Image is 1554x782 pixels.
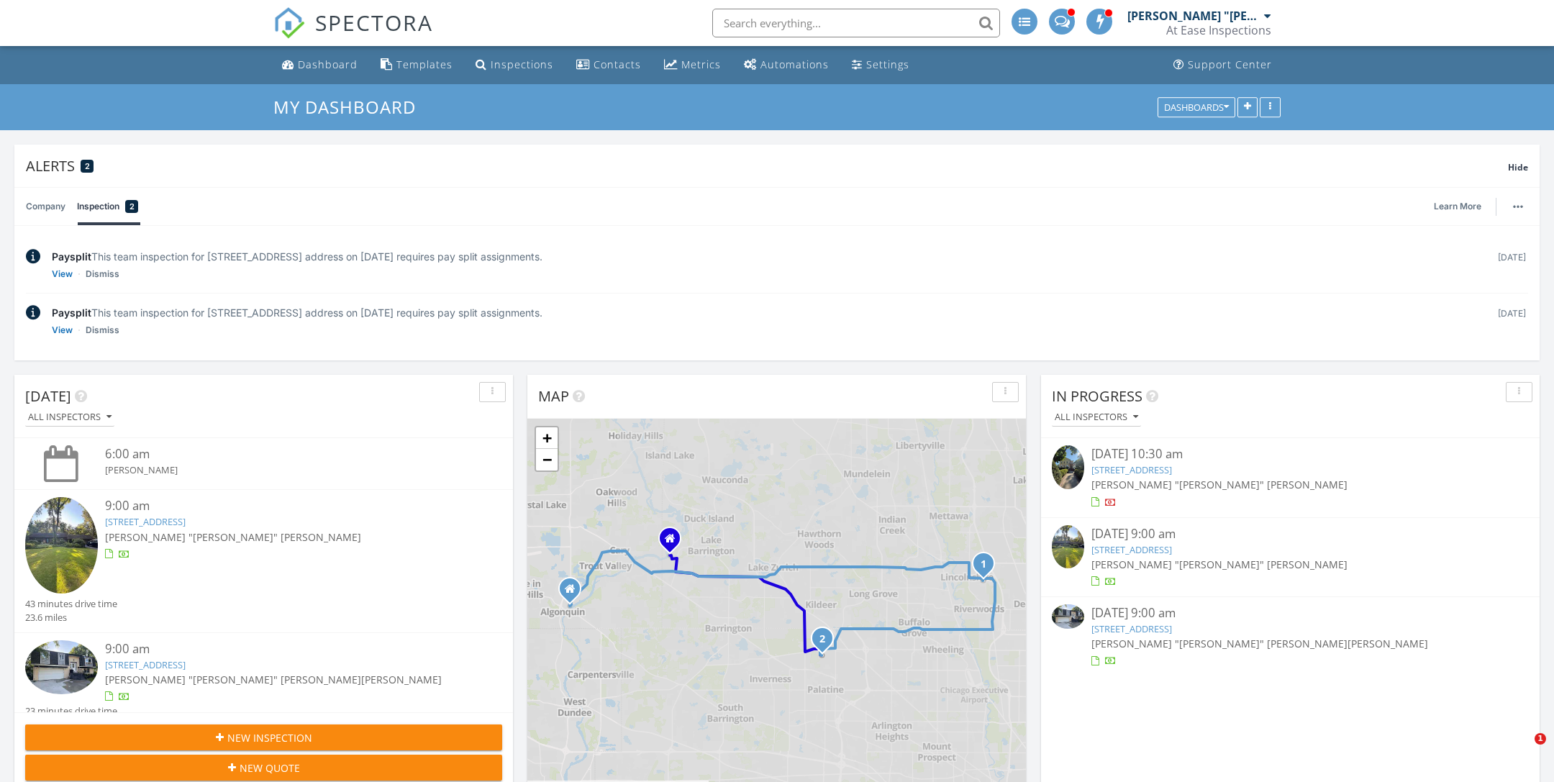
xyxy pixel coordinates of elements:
[670,538,678,547] div: 28624 W Chamberlain Dr, Barrington IL 60010
[85,161,90,171] span: 2
[1091,478,1348,491] span: [PERSON_NAME] "[PERSON_NAME]" [PERSON_NAME]
[470,52,559,78] a: Inspections
[981,560,986,570] i: 1
[25,408,114,427] button: All Inspectors
[1505,733,1540,768] iframe: Intercom live chat
[1496,249,1528,281] div: [DATE]
[536,449,558,470] a: Zoom out
[25,755,502,781] button: New Quote
[1496,305,1528,337] div: [DATE]
[273,19,433,50] a: SPECTORA
[1127,9,1260,23] div: [PERSON_NAME] "[PERSON_NAME]" [PERSON_NAME]
[760,58,829,71] div: Automations
[227,730,312,745] span: New Inspection
[25,497,502,624] a: 9:00 am [STREET_ADDRESS] [PERSON_NAME] "[PERSON_NAME]" [PERSON_NAME] 43 minutes drive time 23.6 m...
[1052,386,1142,406] span: In Progress
[1535,733,1546,745] span: 1
[491,58,553,71] div: Inspections
[681,58,721,71] div: Metrics
[536,427,558,449] a: Zoom in
[538,386,569,406] span: Map
[25,611,117,624] div: 23.6 miles
[738,52,835,78] a: Automations (Advanced)
[25,597,117,611] div: 43 minutes drive time
[1091,463,1172,476] a: [STREET_ADDRESS]
[25,640,502,732] a: 9:00 am [STREET_ADDRESS] [PERSON_NAME] "[PERSON_NAME]" [PERSON_NAME][PERSON_NAME] 23 minutes driv...
[1091,637,1348,650] span: [PERSON_NAME] "[PERSON_NAME]" [PERSON_NAME]
[1091,445,1489,463] div: [DATE] 10:30 am
[1052,445,1084,488] img: 9309197%2Fcover_photos%2FOLfWWYEcnT65rDiTHPT8%2Fsmall.jpg
[375,52,458,78] a: Templates
[1434,199,1490,214] a: Learn More
[86,323,119,337] a: Dismiss
[1091,543,1172,556] a: [STREET_ADDRESS]
[129,199,135,214] span: 2
[1168,52,1278,78] a: Support Center
[570,588,578,597] div: 519 North Harrison St, Algonquin IL 60102
[315,7,433,37] span: SPECTORA
[25,386,71,406] span: [DATE]
[1513,205,1523,208] img: ellipsis-632cfdd7c38ec3a7d453.svg
[658,52,727,78] a: Metrics
[594,58,641,71] div: Contacts
[105,445,463,463] div: 6:00 am
[52,305,1484,320] div: This team inspection for [STREET_ADDRESS] address on [DATE] requires pay split assignments.
[1052,604,1084,629] img: 9362486%2Freports%2Fb378ccbb-102b-48e3-a9a7-f010e2dea87a%2Fcover_photos%2Fvm1ysVNwjMMAvgJEArP5%2F...
[52,306,91,319] span: Paysplit
[1166,23,1271,37] div: At Ease Inspections
[52,250,91,263] span: Paysplit
[25,497,98,594] img: 9363082%2Fcover_photos%2FYyorNi6PfE9nBzyIxIbV%2Fsmall.jpg
[1164,102,1229,112] div: Dashboards
[712,9,1000,37] input: Search everything...
[273,7,305,39] img: The Best Home Inspection Software - Spectora
[26,188,65,225] a: Company
[983,563,992,572] div: 1919 Thornwood Ln, Riverwoods, IL 60015
[52,249,1484,264] div: This team inspection for [STREET_ADDRESS] address on [DATE] requires pay split assignments.
[866,58,909,71] div: Settings
[26,156,1508,176] div: Alerts
[276,52,363,78] a: Dashboard
[1091,525,1489,543] div: [DATE] 9:00 am
[25,704,117,718] div: 23 minutes drive time
[1508,161,1528,173] span: Hide
[52,323,73,337] a: View
[25,724,502,750] button: New Inspection
[1348,637,1428,650] span: [PERSON_NAME]
[240,760,300,776] span: New Quote
[26,305,40,320] img: info-2c025b9f2229fc06645a.svg
[105,673,361,686] span: [PERSON_NAME] "[PERSON_NAME]" [PERSON_NAME]
[846,52,915,78] a: Settings
[105,515,186,528] a: [STREET_ADDRESS]
[105,640,463,658] div: 9:00 am
[822,638,831,647] div: 157 W Garden Ct, Palatine, IL 60067
[105,658,186,671] a: [STREET_ADDRESS]
[1052,604,1529,668] a: [DATE] 9:00 am [STREET_ADDRESS] [PERSON_NAME] "[PERSON_NAME]" [PERSON_NAME][PERSON_NAME]
[396,58,453,71] div: Templates
[105,463,463,477] div: [PERSON_NAME]
[571,52,647,78] a: Contacts
[1188,58,1272,71] div: Support Center
[105,497,463,515] div: 9:00 am
[25,640,98,694] img: 9362486%2Freports%2Fb378ccbb-102b-48e3-a9a7-f010e2dea87a%2Fcover_photos%2Fvm1ysVNwjMMAvgJEArP5%2F...
[26,249,40,264] img: info-2c025b9f2229fc06645a.svg
[1091,622,1172,635] a: [STREET_ADDRESS]
[86,267,119,281] a: Dismiss
[819,635,825,645] i: 2
[77,188,138,225] a: Inspection
[28,412,112,422] div: All Inspectors
[1052,525,1084,568] img: 9363082%2Fcover_photos%2FYyorNi6PfE9nBzyIxIbV%2Fsmall.jpg
[1158,97,1235,117] button: Dashboards
[52,267,73,281] a: View
[105,530,361,544] span: [PERSON_NAME] "[PERSON_NAME]" [PERSON_NAME]
[1052,525,1529,589] a: [DATE] 9:00 am [STREET_ADDRESS] [PERSON_NAME] "[PERSON_NAME]" [PERSON_NAME]
[1091,558,1348,571] span: [PERSON_NAME] "[PERSON_NAME]" [PERSON_NAME]
[1055,412,1138,422] div: All Inspectors
[298,58,358,71] div: Dashboard
[1052,408,1141,427] button: All Inspectors
[1091,604,1489,622] div: [DATE] 9:00 am
[361,673,442,686] span: [PERSON_NAME]
[1052,445,1529,509] a: [DATE] 10:30 am [STREET_ADDRESS] [PERSON_NAME] "[PERSON_NAME]" [PERSON_NAME]
[273,95,428,119] a: My Dashboard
